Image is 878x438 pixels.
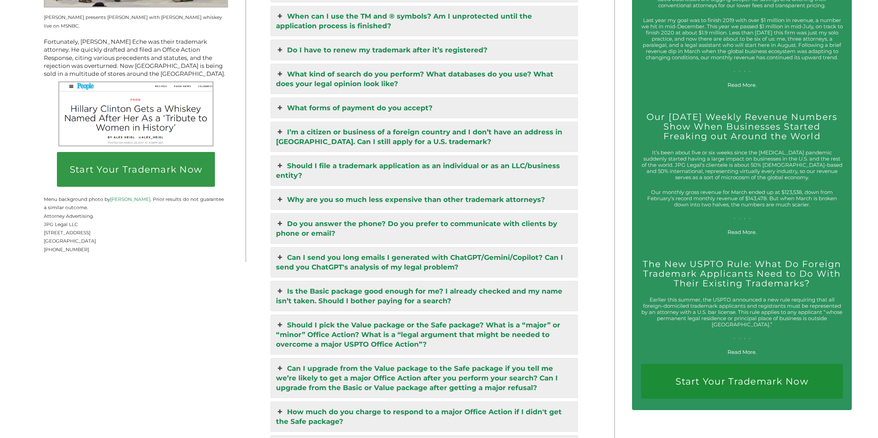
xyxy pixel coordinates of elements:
span: JPG Legal LLC [44,222,78,227]
a: Read More. [728,229,757,235]
a: Start Your Trademark Now [57,152,215,187]
p: Last year my goal was to finish 2019 with over $1 million in revenue, a number we hit in mid-Dece... [641,17,843,73]
span: [STREET_ADDRESS] [44,230,90,235]
a: Start Your Trademark Now [641,364,843,399]
p: Our monthly gross revenue for March ended up at $123,538, down from February’s record monthly rev... [641,189,843,220]
a: Why are you so much less expensive than other trademark attorneys? [271,190,578,210]
a: Read More. [728,82,757,88]
a: I’m a citizen or business of a foreign country and I don’t have an address in [GEOGRAPHIC_DATA]. ... [271,122,578,152]
a: [PERSON_NAME] [110,196,150,202]
a: Can I send you long emails I generated with ChatGPT/Gemini/Copilot? Can I send you ChatGPT's anal... [271,247,578,277]
a: Can I upgrade from the Value package to the Safe package if you tell me we’re likely to get a maj... [271,358,578,398]
a: Do you answer the phone? Do you prefer to communicate with clients by phone or email? [271,214,578,243]
a: What kind of search do you perform? What databases do you use? What does your legal opinion look ... [271,64,578,94]
p: Fortunately, [PERSON_NAME] Eche was their trademark attorney. He quickly drafted and filed an Off... [44,38,228,78]
span: [PHONE_NUMBER] [44,247,89,252]
img: Rodham Rye People Screenshot [58,81,214,146]
a: Is the Basic package good enough for me? I already checked and my name isn’t taken. Should I both... [271,281,578,311]
a: Do I have to renew my trademark after it’s registered? [271,40,578,60]
a: When can I use the TM and ® symbols? Am I unprotected until the application process is finished? [271,6,578,36]
a: Read More. [728,349,757,355]
p: Earlier this summer, the USPTO announced a new rule requiring that all foreign-domiciled trademar... [641,297,843,340]
a: How much do you charge to respond to a major Office Action if I didn't get the Safe package? [271,402,578,431]
a: The New USPTO Rule: What Do Foreign Trademark Applicants Need to Do With Their Existing Trademarks? [643,258,841,288]
p: It’s been about five or six weeks since the [MEDICAL_DATA] pandemic suddenly started having a lar... [641,150,843,181]
small: Menu background photo by . Prior results do not guarantee a similar outcome. [44,188,224,211]
a: Should I pick the Value package or the Safe package? What is a “major” or “minor” Office Action? ... [271,315,578,354]
span: [GEOGRAPHIC_DATA] [44,238,96,244]
small: [PERSON_NAME] presents [PERSON_NAME] with [PERSON_NAME] whiskey live on MSNBC. [44,14,222,28]
a: Our [DATE] Weekly Revenue Numbers Show When Businesses Started Freaking out Around the World [647,111,837,141]
span: Attorney Advertising. [44,213,94,219]
a: What forms of payment do you accept? [271,98,578,118]
a: Should I file a trademark application as an individual or as an LLC/business entity? [271,156,578,185]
